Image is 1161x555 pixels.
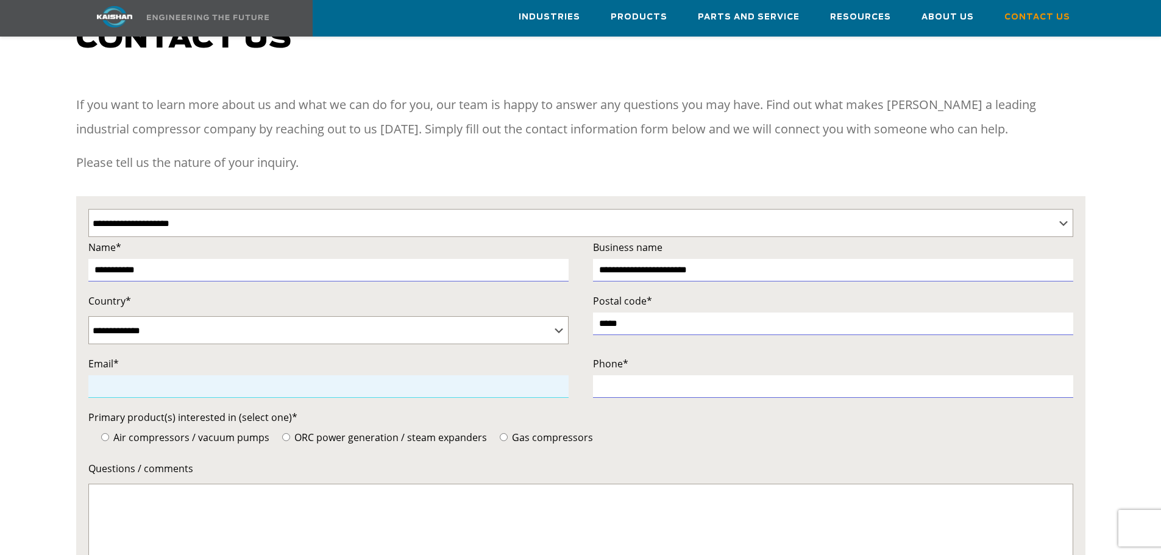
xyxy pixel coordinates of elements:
img: kaishan logo [69,6,160,27]
a: Resources [830,1,891,34]
label: Postal code* [593,292,1073,309]
span: Resources [830,10,891,24]
span: About Us [921,10,974,24]
span: Air compressors / vacuum pumps [111,431,269,444]
span: Products [611,10,667,24]
a: About Us [921,1,974,34]
label: Country* [88,292,569,309]
a: Parts and Service [698,1,800,34]
span: ORC power generation / steam expanders [292,431,487,444]
a: Products [611,1,667,34]
label: Business name [593,239,1073,256]
input: Gas compressors [500,433,508,441]
label: Questions / comments [88,460,1073,477]
span: Industries [519,10,580,24]
label: Name* [88,239,569,256]
a: Industries [519,1,580,34]
input: ORC power generation / steam expanders [282,433,290,441]
label: Email* [88,355,569,372]
p: If you want to learn more about us and what we can do for you, our team is happy to answer any qu... [76,93,1085,141]
label: Phone* [593,355,1073,372]
span: Gas compressors [509,431,593,444]
a: Contact Us [1004,1,1070,34]
input: Air compressors / vacuum pumps [101,433,109,441]
span: Contact us [76,24,292,54]
p: Please tell us the nature of your inquiry. [76,150,1085,175]
span: Contact Us [1004,10,1070,24]
span: Parts and Service [698,10,800,24]
img: Engineering the future [147,15,269,20]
